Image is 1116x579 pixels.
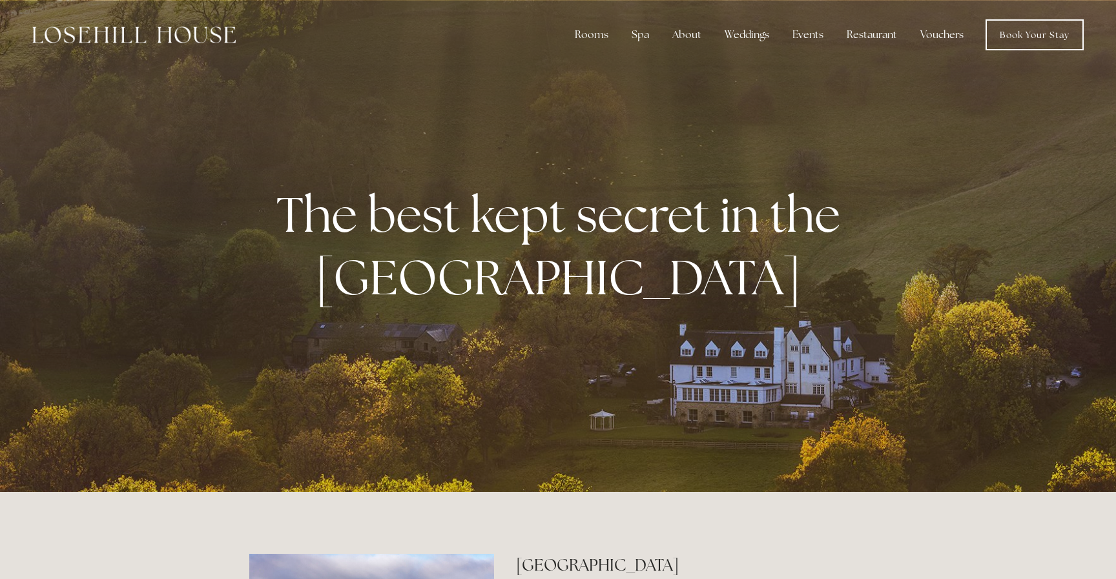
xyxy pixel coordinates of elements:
strong: The best kept secret in the [GEOGRAPHIC_DATA] [276,183,851,309]
div: Weddings [714,22,780,48]
div: Restaurant [836,22,907,48]
a: Vouchers [910,22,974,48]
h2: [GEOGRAPHIC_DATA] [516,554,867,576]
div: Spa [621,22,659,48]
div: About [662,22,712,48]
div: Rooms [564,22,619,48]
a: Book Your Stay [986,19,1084,50]
div: Events [782,22,834,48]
img: Losehill House [32,26,236,43]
